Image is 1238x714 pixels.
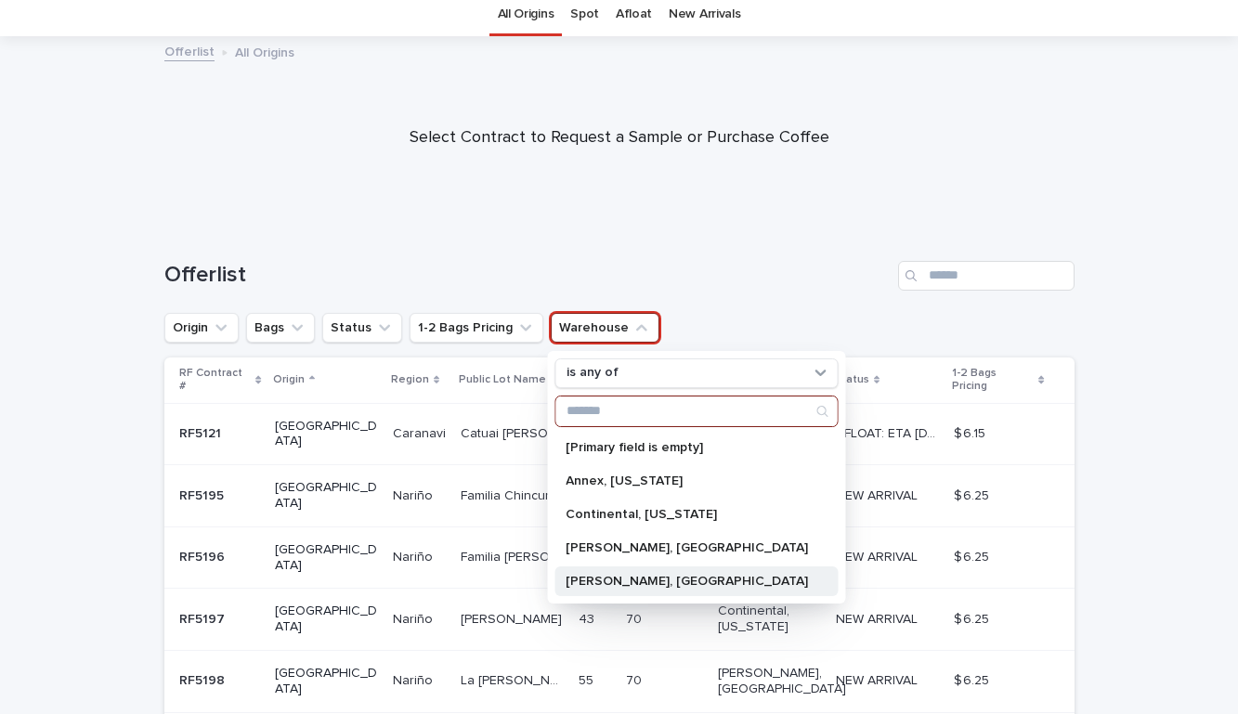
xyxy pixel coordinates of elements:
[275,480,378,512] p: [GEOGRAPHIC_DATA]
[461,485,567,504] p: Familia Chincunque
[626,669,645,689] p: 70
[248,128,991,149] p: Select Contract to Request a Sample or Purchase Coffee
[836,485,921,504] p: NEW ARRIVAL
[954,608,993,628] p: $ 6.25
[566,441,808,454] p: [Primary field is empty]
[179,422,225,442] p: RF5121
[551,313,659,343] button: Warehouse
[567,365,619,381] p: is any of
[836,669,921,689] p: NEW ARRIVAL
[179,546,228,565] p: RF5196
[273,370,305,390] p: Origin
[952,363,1035,397] p: 1-2 Bags Pricing
[393,485,437,504] p: Nariño
[164,262,891,289] h1: Offerlist
[393,546,437,565] p: Nariño
[179,485,228,504] p: RF5195
[164,403,1075,465] tr: RF5121RF5121 [GEOGRAPHIC_DATA]CaranaviCaranavi Catuai [PERSON_NAME]Catuai [PERSON_NAME] 99 6060 C...
[566,508,808,521] p: Continental, [US_STATE]
[391,370,429,390] p: Region
[954,669,993,689] p: $ 6.25
[461,546,567,565] p: Familia [PERSON_NAME]
[954,485,993,504] p: $ 6.25
[235,41,294,61] p: All Origins
[555,396,837,426] input: Search
[954,546,993,565] p: $ 6.25
[461,608,566,628] p: [PERSON_NAME]
[566,575,808,588] p: [PERSON_NAME], [GEOGRAPHIC_DATA]
[836,422,943,442] p: AFLOAT: ETA 10-31-2025
[579,608,598,628] p: 43
[579,669,597,689] p: 55
[164,465,1075,527] tr: RF5195RF5195 [GEOGRAPHIC_DATA]NariñoNariño Familia ChincunqueFamilia Chincunque 1515 7070 [PERSON...
[164,40,215,61] a: Offerlist
[459,370,546,390] p: Public Lot Name
[954,422,989,442] p: $ 6.15
[566,541,808,554] p: [PERSON_NAME], [GEOGRAPHIC_DATA]
[275,542,378,574] p: [GEOGRAPHIC_DATA]
[179,363,252,397] p: RF Contract #
[836,608,921,628] p: NEW ARRIVAL
[836,546,921,565] p: NEW ARRIVAL
[275,419,378,450] p: [GEOGRAPHIC_DATA]
[410,313,543,343] button: 1-2 Bags Pricing
[554,396,838,427] div: Search
[179,608,228,628] p: RF5197
[179,669,228,689] p: RF5198
[393,422,450,442] p: Caranavi
[275,666,378,697] p: [GEOGRAPHIC_DATA]
[322,313,402,343] button: Status
[275,604,378,635] p: [GEOGRAPHIC_DATA]
[164,526,1075,589] tr: RF5196RF5196 [GEOGRAPHIC_DATA]NariñoNariño Familia [PERSON_NAME]Familia [PERSON_NAME] 6060 7070 C...
[164,650,1075,712] tr: RF5198RF5198 [GEOGRAPHIC_DATA]NariñoNariño La [PERSON_NAME]La [PERSON_NAME] 5555 7070 [PERSON_NAM...
[461,669,567,689] p: La [PERSON_NAME]
[393,608,437,628] p: Nariño
[393,669,437,689] p: Nariño
[164,589,1075,651] tr: RF5197RF5197 [GEOGRAPHIC_DATA]NariñoNariño [PERSON_NAME][PERSON_NAME] 4343 7070 Continental, [US_...
[246,313,315,343] button: Bags
[834,370,869,390] p: Status
[566,474,808,487] p: Annex, [US_STATE]
[898,261,1075,291] input: Search
[164,313,239,343] button: Origin
[461,422,567,442] p: Catuai [PERSON_NAME]
[626,608,645,628] p: 70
